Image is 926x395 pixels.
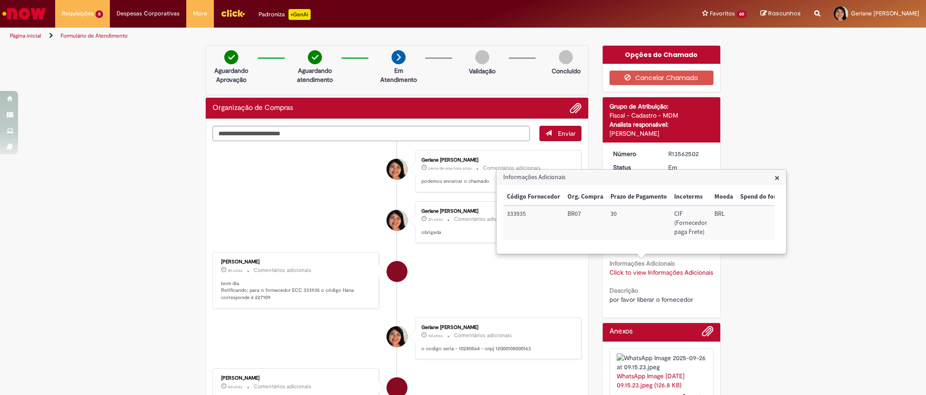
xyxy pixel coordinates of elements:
[475,50,489,64] img: img-circle-grey.png
[496,169,787,254] div: Informações Adicionais
[609,259,675,267] b: Informações Adicionais
[711,189,737,205] th: Moeda
[421,209,572,214] div: Gerlane [PERSON_NAME]
[710,9,735,18] span: Favoritos
[609,129,714,138] div: [PERSON_NAME]
[775,171,780,184] span: ×
[428,217,443,222] time: 29/09/2025 15:42:20
[737,10,747,18] span: 60
[671,205,711,240] td: Incoterms: CIF (Fornecedor paga Frete)
[483,164,541,172] small: Comentários adicionais
[564,189,607,205] th: Org. Compra
[421,325,572,330] div: Gerlane [PERSON_NAME]
[702,325,713,342] button: Adicionar anexos
[668,163,710,181] div: Em Tratamento
[503,205,564,240] td: Código Fornecedor: 333935
[7,28,610,44] ul: Trilhas de página
[224,50,238,64] img: check-circle-green.png
[95,10,103,18] span: 8
[609,102,714,111] div: Grupo de Atribuição:
[737,189,821,205] th: Spend do fornecedor (USD)
[254,267,312,274] small: Comentários adicionais
[617,353,707,371] img: WhatsApp Image 2025-09-26 at 09.15.23.jpeg
[10,32,41,39] a: Página inicial
[428,166,472,171] time: 29/09/2025 16:04:37
[387,159,407,180] div: Gerlane Raimundo Da Silva
[228,384,242,390] time: 26/09/2025 14:48:51
[851,10,919,17] span: Gerlane [PERSON_NAME]
[221,6,245,20] img: click_logo_yellow_360x200.png
[559,50,573,64] img: img-circle-grey.png
[503,189,564,205] th: Código Fornecedor
[607,189,671,205] th: Prazo de Pagamento
[428,333,443,338] time: 26/09/2025 15:22:18
[387,210,407,231] div: Gerlane Raimundo Da Silva
[768,9,801,18] span: Rascunhos
[497,170,786,185] h3: Informações Adicionais
[221,259,372,265] div: [PERSON_NAME]
[558,129,576,138] span: Enviar
[228,384,242,390] span: 4d atrás
[392,50,406,64] img: arrow-next.png
[671,189,711,205] th: Incoterms
[428,166,472,171] span: cerca de uma hora atrás
[61,32,128,39] a: Formulário de Atendimento
[617,372,685,389] a: WhatsApp Image [DATE] 09.15.23.jpeg (126.8 KB)
[288,9,311,20] p: +GenAi
[421,345,572,352] p: o codigo seria - 10280564 - cnpj 12000108000163
[387,261,407,282] div: Celso Dias Da Rosa
[1,5,47,23] img: ServiceNow
[564,205,607,240] td: Org. Compra: BR07
[259,9,311,20] div: Padroniza
[228,268,242,273] time: 29/09/2025 09:46:39
[609,268,713,276] a: Click to view Informações Adicionais
[62,9,94,18] span: Requisições
[603,46,721,64] div: Opções do Chamado
[293,66,337,84] p: Aguardando atendimento
[228,268,242,273] span: 8h atrás
[609,71,714,85] button: Cancelar Chamado
[454,215,512,223] small: Comentários adicionais
[308,50,322,64] img: check-circle-green.png
[711,205,737,240] td: Moeda: BRL
[607,205,671,240] td: Prazo de Pagamento: 30
[775,173,780,182] button: Close
[609,286,638,295] b: Descrição
[668,149,710,158] div: R13562502
[539,126,581,141] button: Enviar
[387,326,407,347] div: Gerlane Raimundo Da Silva
[761,10,801,18] a: Rascunhos
[609,328,633,336] h2: Anexos
[428,217,443,222] span: 2h atrás
[609,295,693,304] span: por favor liberar o fornecedor
[609,111,714,120] div: Fiscal - Cadastro - MDM
[254,383,312,390] small: Comentários adicionais
[469,67,496,76] p: Validação
[193,9,207,18] span: More
[221,280,372,301] p: bom dia Retificando; para o fornecedor ECC 333935 o código Hana corresponde é 227109
[606,163,662,172] dt: Status
[609,120,714,129] div: Analista responsável:
[428,333,443,338] span: 4d atrás
[421,178,572,185] p: podemos encerrar o chamado
[737,205,821,240] td: Spend do fornecedor (USD):
[213,104,293,112] h2: Organização de Compras Histórico de tíquete
[221,376,372,381] div: [PERSON_NAME]
[377,66,420,84] p: Em Atendimento
[606,149,662,158] dt: Número
[552,67,581,76] p: Concluído
[421,229,572,236] p: obrigada
[454,332,512,339] small: Comentários adicionais
[570,102,581,114] button: Adicionar anexos
[209,66,253,84] p: Aguardando Aprovação
[117,9,180,18] span: Despesas Corporativas
[421,157,572,163] div: Gerlane [PERSON_NAME]
[213,126,530,141] textarea: Digite sua mensagem aqui...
